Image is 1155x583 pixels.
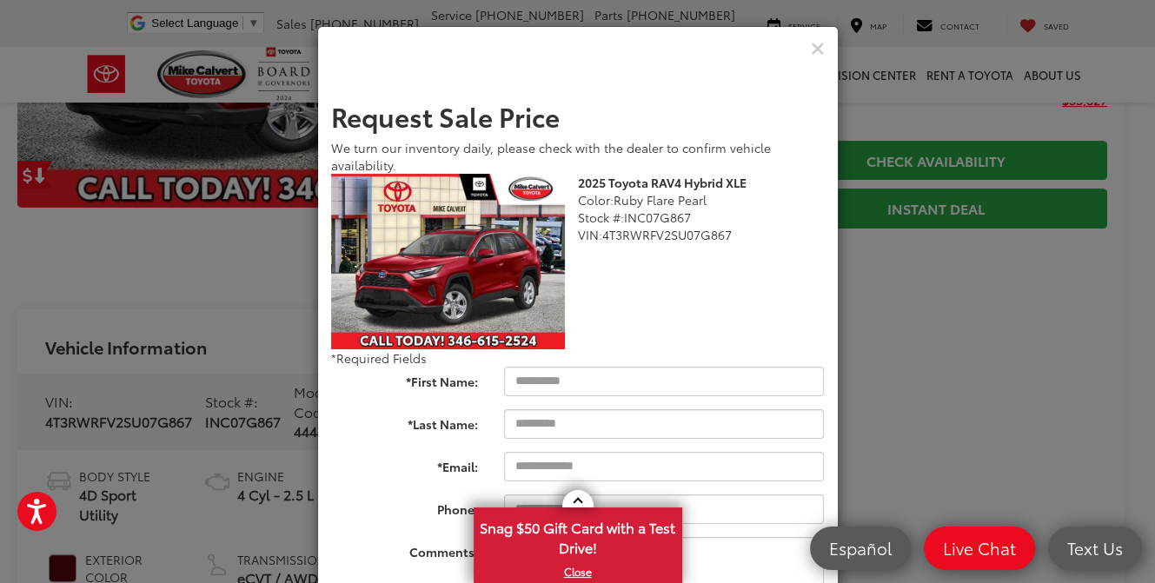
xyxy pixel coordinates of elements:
[924,527,1035,570] a: Live Chat
[578,174,747,191] b: 2025 Toyota RAV4 Hybrid XLE
[602,226,732,243] span: 4T3RWRFV2SU07G867
[811,38,825,58] button: Close
[318,409,491,433] label: *Last Name:
[318,452,491,475] label: *Email:
[578,191,614,209] span: Color:
[1048,527,1142,570] a: Text Us
[475,509,680,562] span: Snag $50 Gift Card with a Test Drive!
[318,494,491,518] label: Phone:
[614,191,707,209] span: Ruby Flare Pearl
[624,209,691,226] span: INC07G867
[1059,537,1132,559] span: Text Us
[331,349,427,367] span: *Required Fields
[934,537,1025,559] span: Live Chat
[331,174,565,349] img: 2025 Toyota RAV4 Hybrid XLE
[331,102,825,130] h2: Request Sale Price
[331,139,825,174] div: We turn our inventory daily, please check with the dealer to confirm vehicle availability.
[318,537,491,560] label: Comments:
[820,537,900,559] span: Español
[318,367,491,390] label: *First Name:
[578,226,602,243] span: VIN:
[578,209,624,226] span: Stock #:
[810,527,911,570] a: Español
